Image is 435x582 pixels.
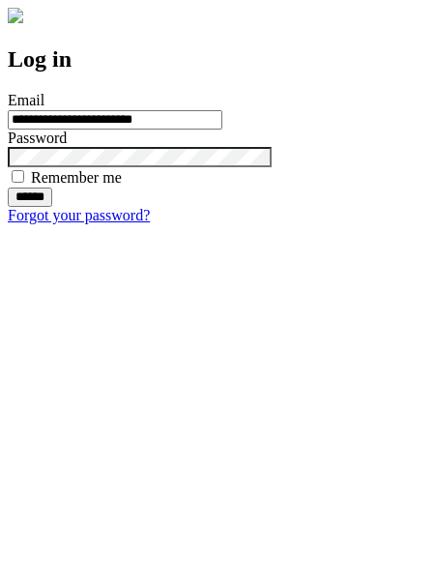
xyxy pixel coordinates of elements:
[31,169,122,186] label: Remember me
[8,130,67,146] label: Password
[8,207,150,223] a: Forgot your password?
[8,92,44,108] label: Email
[8,46,427,73] h2: Log in
[8,8,23,23] img: logo-4e3dc11c47720685a147b03b5a06dd966a58ff35d612b21f08c02c0306f2b779.png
